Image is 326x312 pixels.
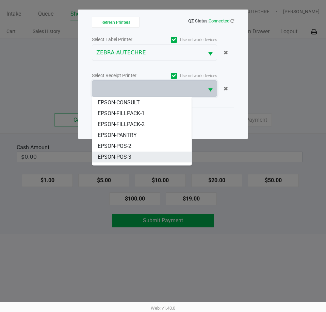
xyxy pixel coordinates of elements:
span: EPSON-PANTRY [98,131,137,139]
button: Select [204,81,217,97]
span: EPSON-POS-3 [98,153,131,161]
span: QZ Status: [188,18,234,23]
span: Refresh Printers [101,20,130,25]
div: Select Label Printer [92,36,154,43]
span: Connected [209,18,229,23]
label: Use network devices [154,37,217,43]
span: EPSON-FILLPACK-2 [98,120,145,128]
label: Use network devices [154,73,217,79]
span: ZEBRA-AUTECHRE [96,49,200,57]
span: EPSON-POS-2 [98,142,131,150]
span: EPSON-CONSULT [98,99,140,107]
span: EPSON-FILLPACK-1 [98,109,145,118]
button: Select [204,45,217,60]
div: Select Receipt Printer [92,72,154,79]
button: Refresh Printers [92,17,140,28]
span: EPSON-POS-4 [98,164,131,172]
span: Web: v1.40.0 [151,306,175,311]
